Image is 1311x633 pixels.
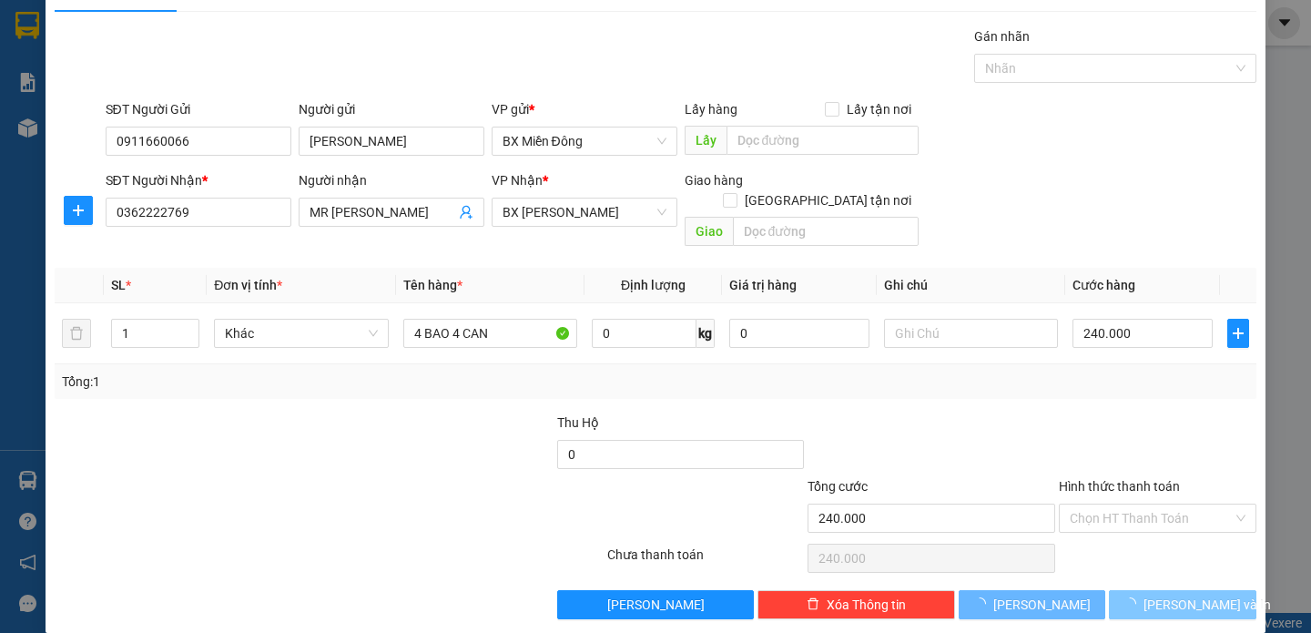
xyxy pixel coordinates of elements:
span: BX Miền Đông [503,128,666,155]
input: Dọc đường [727,126,919,155]
span: Increase Value [178,320,198,333]
span: delete [807,597,819,612]
label: Gán nhãn [974,29,1030,44]
label: Hình thức thanh toán [1059,479,1180,494]
span: kg [696,319,715,348]
span: Giao [685,217,733,246]
div: VP gửi [492,99,677,119]
div: Người nhận [299,170,484,190]
span: Lấy hàng [685,102,737,117]
span: VP Nhận [492,173,543,188]
span: user-add [459,205,473,220]
span: Lấy [685,126,727,155]
button: [PERSON_NAME] [959,590,1105,619]
input: 0 [729,319,869,348]
span: Tên hàng [403,278,462,292]
button: [PERSON_NAME] [557,590,755,619]
span: BX Phạm Văn Đồng [503,199,666,226]
span: Giá trị hàng [729,278,797,292]
button: delete [62,319,91,348]
span: Decrease Value [178,333,198,347]
input: VD: Bàn, Ghế [403,319,577,348]
div: Người gửi [299,99,484,119]
span: Giao hàng [685,173,743,188]
span: [GEOGRAPHIC_DATA] tận nơi [737,190,919,210]
span: Xóa Thông tin [827,595,906,615]
span: Khác [225,320,377,347]
span: [PERSON_NAME] [607,595,705,615]
div: Tổng: 1 [62,372,507,392]
span: [PERSON_NAME] và In [1143,595,1271,615]
div: SĐT Người Nhận [106,170,291,190]
div: Chưa thanh toán [605,545,807,577]
button: deleteXóa Thông tin [757,590,955,619]
th: Ghi chú [877,268,1065,303]
span: down [184,335,195,346]
span: loading [1123,597,1143,610]
button: [PERSON_NAME] và In [1109,590,1255,619]
span: Tổng cước [808,479,868,494]
span: loading [973,597,993,610]
span: Cước hàng [1072,278,1135,292]
span: SL [111,278,126,292]
span: [PERSON_NAME] [993,595,1091,615]
span: Định lượng [621,278,686,292]
span: plus [65,203,92,218]
span: Lấy tận nơi [839,99,919,119]
span: Thu Hộ [557,415,599,430]
div: SĐT Người Gửi [106,99,291,119]
input: Dọc đường [733,217,919,246]
button: plus [1227,319,1249,348]
span: up [184,322,195,333]
input: Ghi Chú [884,319,1058,348]
span: plus [1228,326,1248,341]
span: Đơn vị tính [214,278,282,292]
button: plus [64,196,93,225]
